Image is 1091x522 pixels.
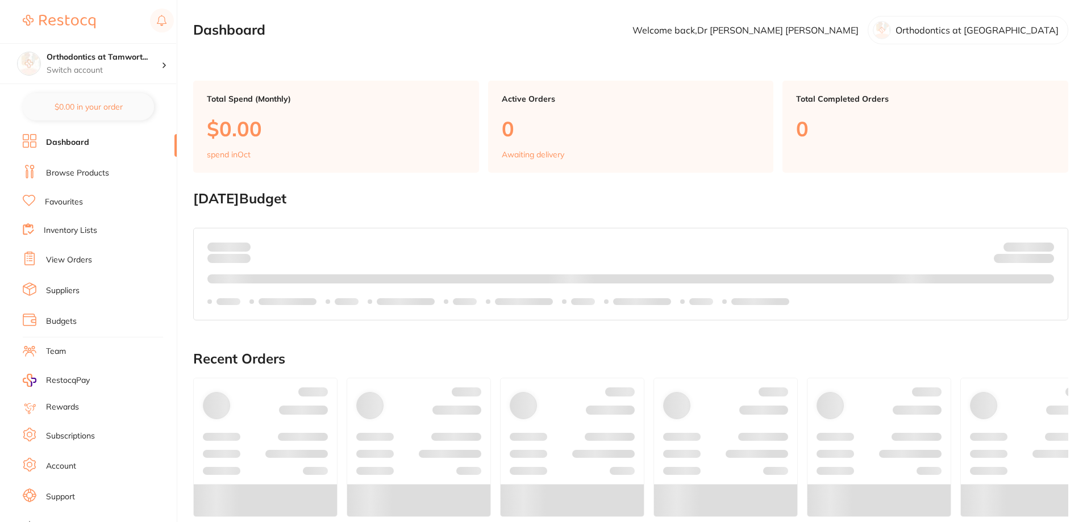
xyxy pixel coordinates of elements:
[207,117,465,140] p: $0.00
[193,81,479,173] a: Total Spend (Monthly)$0.00spend inOct
[45,197,83,208] a: Favourites
[46,431,95,442] a: Subscriptions
[896,25,1059,35] p: Orthodontics at [GEOGRAPHIC_DATA]
[46,491,75,503] a: Support
[23,374,36,387] img: RestocqPay
[193,351,1068,367] h2: Recent Orders
[207,242,251,251] p: Spent:
[46,254,92,266] a: View Orders
[23,374,90,387] a: RestocqPay
[193,22,265,38] h2: Dashboard
[782,81,1068,173] a: Total Completed Orders0
[796,117,1055,140] p: 0
[216,297,240,306] p: Labels
[46,461,76,472] a: Account
[1034,256,1054,266] strong: $0.00
[613,297,671,306] p: Labels extended
[502,94,760,103] p: Active Orders
[207,150,251,159] p: spend in Oct
[796,94,1055,103] p: Total Completed Orders
[731,297,789,306] p: Labels extended
[44,225,97,236] a: Inventory Lists
[335,297,359,306] p: Labels
[46,346,66,357] a: Team
[502,117,760,140] p: 0
[47,65,161,76] p: Switch account
[502,150,564,159] p: Awaiting delivery
[46,316,77,327] a: Budgets
[23,9,95,35] a: Restocq Logo
[632,25,859,35] p: Welcome back, Dr [PERSON_NAME] [PERSON_NAME]
[1032,241,1054,252] strong: $NaN
[495,297,553,306] p: Labels extended
[193,191,1068,207] h2: [DATE] Budget
[46,402,79,413] a: Rewards
[994,252,1054,265] p: Remaining:
[46,285,80,297] a: Suppliers
[47,52,161,63] h4: Orthodontics at Tamworth
[18,52,40,75] img: Orthodontics at Tamworth
[571,297,595,306] p: Labels
[377,297,435,306] p: Labels extended
[207,252,251,265] p: month
[23,15,95,28] img: Restocq Logo
[46,168,109,179] a: Browse Products
[1003,242,1054,251] p: Budget:
[488,81,774,173] a: Active Orders0Awaiting delivery
[46,375,90,386] span: RestocqPay
[231,241,251,252] strong: $0.00
[23,93,154,120] button: $0.00 in your order
[689,297,713,306] p: Labels
[453,297,477,306] p: Labels
[207,94,465,103] p: Total Spend (Monthly)
[46,137,89,148] a: Dashboard
[259,297,317,306] p: Labels extended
